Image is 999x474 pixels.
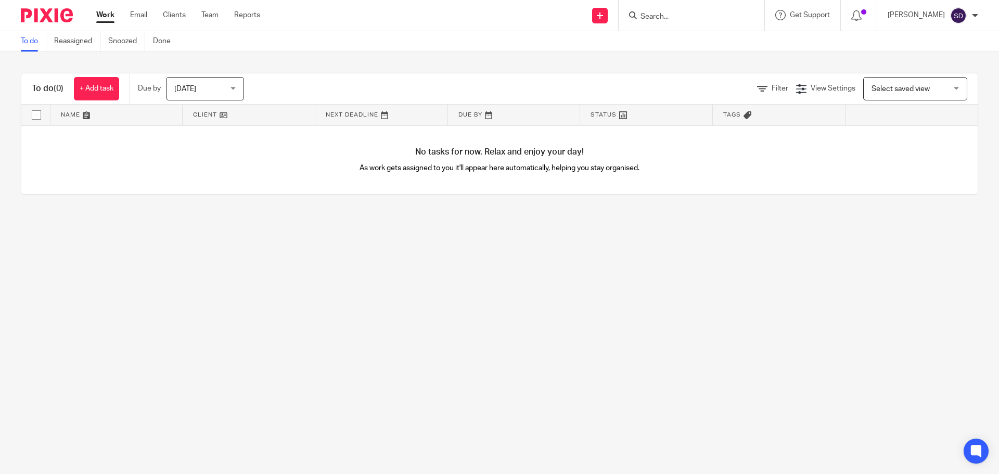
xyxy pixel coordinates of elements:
[234,10,260,20] a: Reports
[153,31,178,52] a: Done
[639,12,733,22] input: Search
[21,147,978,158] h4: No tasks for now. Relax and enjoy your day!
[32,83,63,94] h1: To do
[872,85,930,93] span: Select saved view
[54,31,100,52] a: Reassigned
[74,77,119,100] a: + Add task
[811,85,855,92] span: View Settings
[201,10,219,20] a: Team
[108,31,145,52] a: Snoozed
[54,84,63,93] span: (0)
[96,10,114,20] a: Work
[21,31,46,52] a: To do
[790,11,830,19] span: Get Support
[138,83,161,94] p: Due by
[772,85,788,92] span: Filter
[888,10,945,20] p: [PERSON_NAME]
[163,10,186,20] a: Clients
[723,112,741,118] span: Tags
[21,8,73,22] img: Pixie
[130,10,147,20] a: Email
[261,163,739,173] p: As work gets assigned to you it'll appear here automatically, helping you stay organised.
[174,85,196,93] span: [DATE]
[950,7,967,24] img: svg%3E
